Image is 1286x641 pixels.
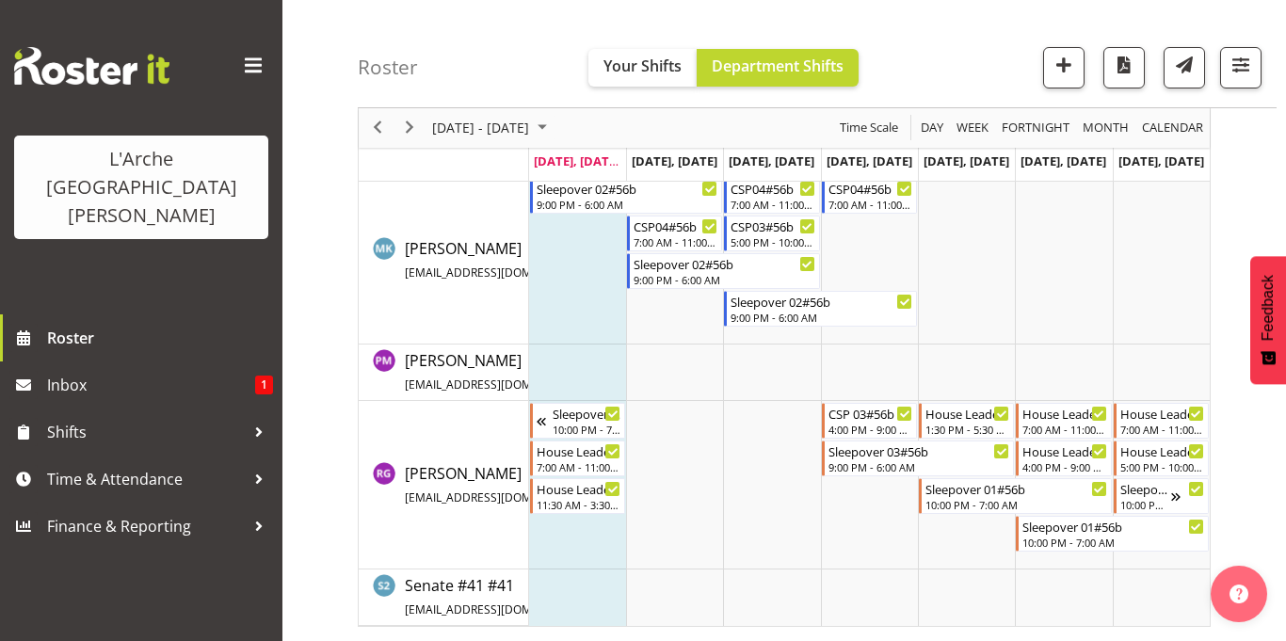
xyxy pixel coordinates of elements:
[1022,517,1204,536] div: Sleepover 01#56b
[1120,459,1204,474] div: 5:00 PM - 10:00 PM
[33,145,249,230] div: L'Arche [GEOGRAPHIC_DATA][PERSON_NAME]
[359,401,529,569] td: Rob Goulton resource
[530,441,625,476] div: Rob Goulton"s event - House Leader 04#56b Begin From Monday, September 22, 2025 at 7:00:00 AM GMT...
[1260,275,1277,341] span: Feedback
[405,575,756,618] span: Senate #41 #41
[553,404,620,423] div: Sleepover 01#56b
[530,178,723,214] div: Michelle Kohnen"s event - Sleepover 02#56b Begin From Monday, September 22, 2025 at 9:00:00 PM GM...
[1118,152,1204,169] span: [DATE], [DATE]
[358,56,418,78] h4: Roster
[918,117,947,140] button: Timeline Day
[954,117,992,140] button: Timeline Week
[632,152,717,169] span: [DATE], [DATE]
[1022,535,1204,550] div: 10:00 PM - 7:00 AM
[724,291,917,327] div: Michelle Kohnen"s event - Sleepover 02#56b Begin From Wednesday, September 24, 2025 at 9:00:00 PM...
[537,497,620,512] div: 11:30 AM - 3:30 PM
[919,117,945,140] span: Day
[724,216,819,251] div: Michelle Kohnen"s event - CSP03#56b Begin From Wednesday, September 24, 2025 at 5:00:00 PM GMT+12...
[837,117,902,140] button: Time Scale
[1120,404,1204,423] div: House Leader 03#56b
[1080,117,1133,140] button: Timeline Month
[1022,422,1106,437] div: 7:00 AM - 11:00 AM
[405,349,756,394] a: [PERSON_NAME][EMAIL_ADDRESS][DOMAIN_NAME][PERSON_NAME]
[924,152,1009,169] span: [DATE], [DATE]
[1120,479,1171,498] div: Sleepover 01#56b
[603,56,682,76] span: Your Shifts
[1000,117,1071,140] span: Fortnight
[729,152,814,169] span: [DATE], [DATE]
[1250,256,1286,384] button: Feedback - Show survey
[1016,516,1209,552] div: Rob Goulton"s event - Sleepover 01#56b Begin From Saturday, September 27, 2025 at 10:00:00 PM GMT...
[731,197,814,212] div: 7:00 AM - 11:00 AM
[697,49,859,87] button: Department Shifts
[634,254,815,273] div: Sleepover 02#56b
[405,237,667,282] a: [PERSON_NAME][EMAIL_ADDRESS][DOMAIN_NAME]
[1120,422,1204,437] div: 7:00 AM - 11:00 AM
[405,350,756,393] span: [PERSON_NAME]
[822,178,917,214] div: Michelle Kohnen"s event - CSP04#56b Begin From Thursday, September 25, 2025 at 7:00:00 AM GMT+12:...
[919,403,1014,439] div: Rob Goulton"s event - House Leader 01#56b Begin From Friday, September 26, 2025 at 1:30:00 PM GMT...
[14,47,169,85] img: Rosterit website logo
[1230,585,1248,603] img: help-xxl-2.png
[925,404,1009,423] div: House Leader 01#56b
[1120,497,1171,512] div: 10:00 PM - 7:00 AM
[394,108,426,148] div: next period
[430,117,531,140] span: [DATE] - [DATE]
[634,216,717,235] div: CSP04#56b
[1220,47,1262,88] button: Filter Shifts
[828,197,912,212] div: 7:00 AM - 11:00 AM
[1140,117,1205,140] span: calendar
[537,179,718,198] div: Sleepover 02#56b
[1103,47,1145,88] button: Download a PDF of the roster according to the set date range.
[627,253,820,289] div: Michelle Kohnen"s event - Sleepover 02#56b Begin From Tuesday, September 23, 2025 at 9:00:00 PM G...
[955,117,990,140] span: Week
[534,152,629,169] span: [DATE], [DATE]
[47,418,245,446] span: Shifts
[537,459,620,474] div: 7:00 AM - 11:00 AM
[627,216,722,251] div: Michelle Kohnen"s event - CSP04#56b Begin From Tuesday, September 23, 2025 at 7:00:00 AM GMT+12:0...
[634,272,815,287] div: 9:00 PM - 6:00 AM
[359,569,529,626] td: Senate #41 #41 resource
[405,601,681,617] span: [EMAIL_ADDRESS][DOMAIN_NAME][PERSON_NAME]
[838,117,900,140] span: Time Scale
[828,441,1010,460] div: Sleepover 03#56b
[47,324,273,352] span: Roster
[712,56,844,76] span: Department Shifts
[47,371,255,399] span: Inbox
[537,197,718,212] div: 9:00 PM - 6:00 AM
[47,512,245,540] span: Finance & Reporting
[1016,403,1111,439] div: Rob Goulton"s event - House Leader 02#56b Begin From Saturday, September 27, 2025 at 7:00:00 AM G...
[537,479,620,498] div: House Leader 04#56b
[1043,47,1085,88] button: Add a new shift
[731,216,814,235] div: CSP03#56b
[429,117,555,140] button: September 2025
[919,478,1112,514] div: Rob Goulton"s event - Sleepover 01#56b Begin From Friday, September 26, 2025 at 10:00:00 PM GMT+1...
[588,49,697,87] button: Your Shifts
[1114,441,1209,476] div: Rob Goulton"s event - House Leader 03#56b Begin From Sunday, September 28, 2025 at 5:00:00 PM GMT...
[1164,47,1205,88] button: Send a list of all shifts for the selected filtered period to all rostered employees.
[405,462,667,507] a: [PERSON_NAME][EMAIL_ADDRESS][DOMAIN_NAME]
[1022,459,1106,474] div: 4:00 PM - 9:00 PM
[925,497,1107,512] div: 10:00 PM - 7:00 AM
[822,403,917,439] div: Rob Goulton"s event - CSP 03#56b Begin From Thursday, September 25, 2025 at 4:00:00 PM GMT+12:00 ...
[731,292,912,311] div: Sleepover 02#56b
[359,345,529,401] td: Priyadharshini Mani resource
[925,479,1107,498] div: Sleepover 01#56b
[828,422,912,437] div: 4:00 PM - 9:00 PM
[827,152,912,169] span: [DATE], [DATE]
[405,463,667,506] span: [PERSON_NAME]
[1114,403,1209,439] div: Rob Goulton"s event - House Leader 03#56b Begin From Sunday, September 28, 2025 at 7:00:00 AM GMT...
[731,234,814,249] div: 5:00 PM - 10:00 PM
[1016,441,1111,476] div: Rob Goulton"s event - House Leader 02#56b Begin From Saturday, September 27, 2025 at 4:00:00 PM G...
[925,422,1009,437] div: 1:30 PM - 5:30 PM
[731,179,814,198] div: CSP04#56b
[999,117,1073,140] button: Fortnight
[1139,117,1207,140] button: Month
[731,310,912,325] div: 9:00 PM - 6:00 AM
[397,117,423,140] button: Next
[530,403,625,439] div: Rob Goulton"s event - Sleepover 01#56b Begin From Sunday, September 21, 2025 at 10:00:00 PM GMT+1...
[405,489,592,505] span: [EMAIL_ADDRESS][DOMAIN_NAME]
[362,108,394,148] div: previous period
[405,377,681,393] span: [EMAIL_ADDRESS][DOMAIN_NAME][PERSON_NAME]
[553,422,620,437] div: 10:00 PM - 7:00 AM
